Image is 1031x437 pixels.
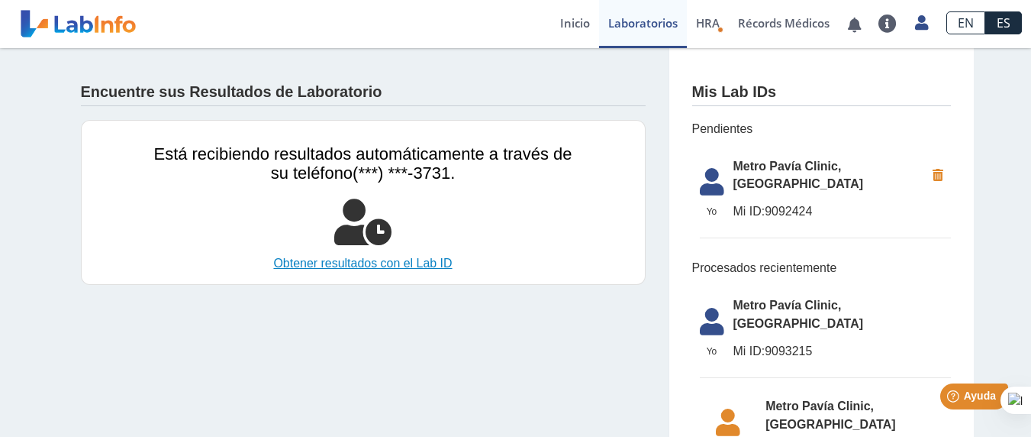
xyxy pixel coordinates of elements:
[733,345,765,358] span: Mi ID:
[733,342,951,361] span: 9093215
[154,254,572,273] a: Obtener resultados con el Lab ID
[733,296,951,333] span: Metro Pavía Clinic, [GEOGRAPHIC_DATA]
[691,345,733,358] span: Yo
[696,15,720,31] span: HRA
[733,205,765,218] span: Mi ID:
[692,259,951,277] span: Procesados recientemente
[154,144,572,183] span: Está recibiendo resultados automáticamente a través de su teléfono
[733,202,925,221] span: 9092424
[985,11,1022,34] a: ES
[733,157,925,194] span: Metro Pavía Clinic, [GEOGRAPHIC_DATA]
[81,83,382,102] h4: Encuentre sus Resultados de Laboratorio
[895,377,1014,420] iframe: Help widget launcher
[691,205,733,218] span: Yo
[692,120,951,138] span: Pendientes
[692,83,777,102] h4: Mis Lab IDs
[946,11,985,34] a: EN
[765,397,950,434] span: Metro Pavía Clinic, [GEOGRAPHIC_DATA]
